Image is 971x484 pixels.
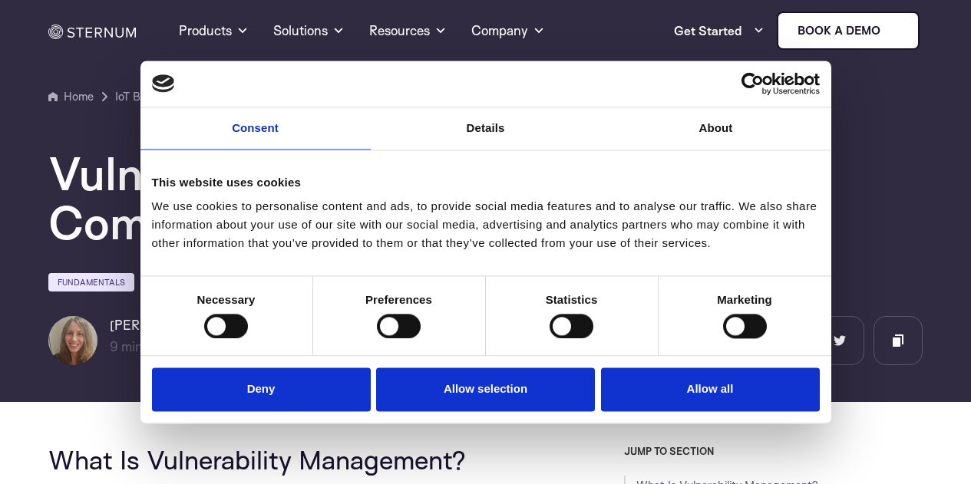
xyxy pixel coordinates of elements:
[471,3,545,58] a: Company
[371,107,601,150] a: Details
[152,368,371,412] button: Deny
[110,338,118,354] span: 9
[887,25,899,37] img: sternum iot
[48,316,97,365] img: Hadas Spektor
[717,293,772,306] strong: Marketing
[152,75,175,92] img: logo
[110,338,179,354] span: min read |
[601,368,820,412] button: Allow all
[152,173,820,192] div: This website uses cookies
[48,443,466,476] span: What Is Vulnerability Management?
[48,273,134,291] a: Fundamentals
[179,3,249,58] a: Products
[601,107,831,150] a: About
[110,316,225,334] h6: [PERSON_NAME]
[777,12,920,50] a: Book a demo
[365,293,432,306] strong: Preferences
[152,197,820,252] div: We use cookies to personalise content and ads, to provide social media features and to analyse ou...
[48,87,94,106] a: Home
[624,445,922,457] h3: JUMP TO SECTION
[48,149,923,247] h1: Vulnerability Management: Key Components, Process, and Practices
[376,368,595,412] button: Allow selection
[197,293,256,306] strong: Necessary
[369,3,447,58] a: Resources
[674,15,765,46] a: Get Started
[685,72,820,95] a: Usercentrics Cookiebot - opens in a new window
[115,87,156,106] a: IoT Blog
[273,3,345,58] a: Solutions
[546,293,598,306] strong: Statistics
[140,107,371,150] a: Consent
